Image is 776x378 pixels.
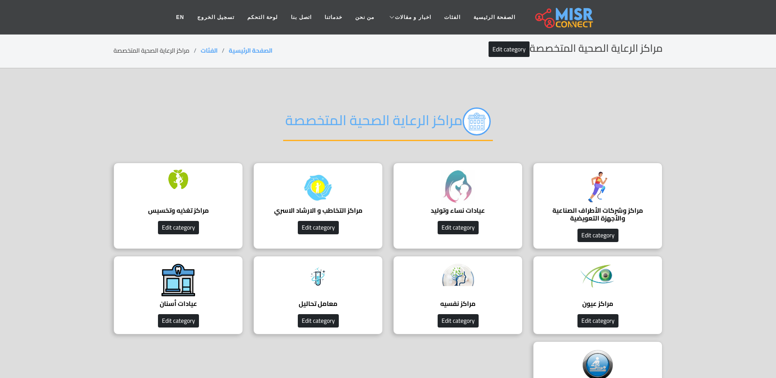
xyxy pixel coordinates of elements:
a: مراكز تغذيه وتخسيس Edit category [108,163,248,249]
img: xradYDijvQYZtZcjlICY.jpg [441,170,475,204]
a: خدماتنا [318,9,349,25]
img: gIpupN7X8SjeRQMfmNkN.png [580,263,615,290]
h4: مراكز نفسيه [407,300,509,308]
button: Edit category [158,221,199,234]
button: Edit category [438,221,479,234]
h4: عيادات نساء وتوليد [407,207,509,214]
h4: عيادات أسنان [127,300,230,308]
a: مراكز نفسيه Edit category [388,256,528,334]
a: معامل تحاليل Edit category [248,256,388,334]
a: مراكز وشركات الأطراف الصناعية والأجهزة التعويضية Edit category [528,163,668,249]
button: Edit category [577,314,618,328]
a: اتصل بنا [284,9,318,25]
img: 6K8IVd06W5KnREsNvdHu.png [161,263,196,297]
h2: مراكز الرعاية الصحية المتخصصة [283,107,493,141]
a: عيادات نساء وتوليد Edit category [388,163,528,249]
h4: مراكز عيون [546,300,649,308]
a: الصفحة الرئيسية [467,9,522,25]
button: Edit category [298,314,339,328]
h4: معامل تحاليل [267,300,369,308]
a: الصفحة الرئيسية [229,45,272,56]
button: Edit category [158,314,199,328]
a: تسجيل الخروج [191,9,241,25]
button: Edit category [438,314,479,328]
a: مراكز عيون Edit category [528,256,668,334]
h4: مراكز التخاطب و الارشاد الاسري [267,207,369,214]
button: Edit category [577,229,618,242]
h4: مراكز تغذيه وتخسيس [127,207,230,214]
a: الفئات [201,45,218,56]
a: مراكز التخاطب و الارشاد الاسري Edit category [248,163,388,249]
img: ybReQUfhUKy6vzNg1UuV.png [441,263,475,286]
h4: مراكز وشركات الأطراف الصناعية والأجهزة التعويضية [546,207,649,222]
button: Edit category [298,221,339,234]
h2: مراكز الرعاية الصحية المتخصصة [489,42,662,55]
a: لوحة التحكم [241,9,284,25]
a: EN [170,9,191,25]
a: الفئات [438,9,467,25]
span: اخبار و مقالات [395,13,431,21]
a: Edit category [489,41,530,57]
img: F8hspy63sH3vwY03SVUF.png [161,170,196,189]
img: ZEDPJn4k2fyGo96O5Ukc.jpg [301,170,335,204]
img: izRhhoHzLGTYDiorahbq.png [580,170,615,204]
img: Anp4rxpYtpA3WxIVWqE7.jpg [301,263,335,290]
li: مراكز الرعاية الصحية المتخصصة [114,46,201,55]
img: مراكز الرعاية الصحية المتخصصة [463,107,491,135]
a: من نحن [349,9,381,25]
a: اخبار و مقالات [381,9,438,25]
a: عيادات أسنان Edit category [108,256,248,334]
img: main.misr_connect [535,6,593,28]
